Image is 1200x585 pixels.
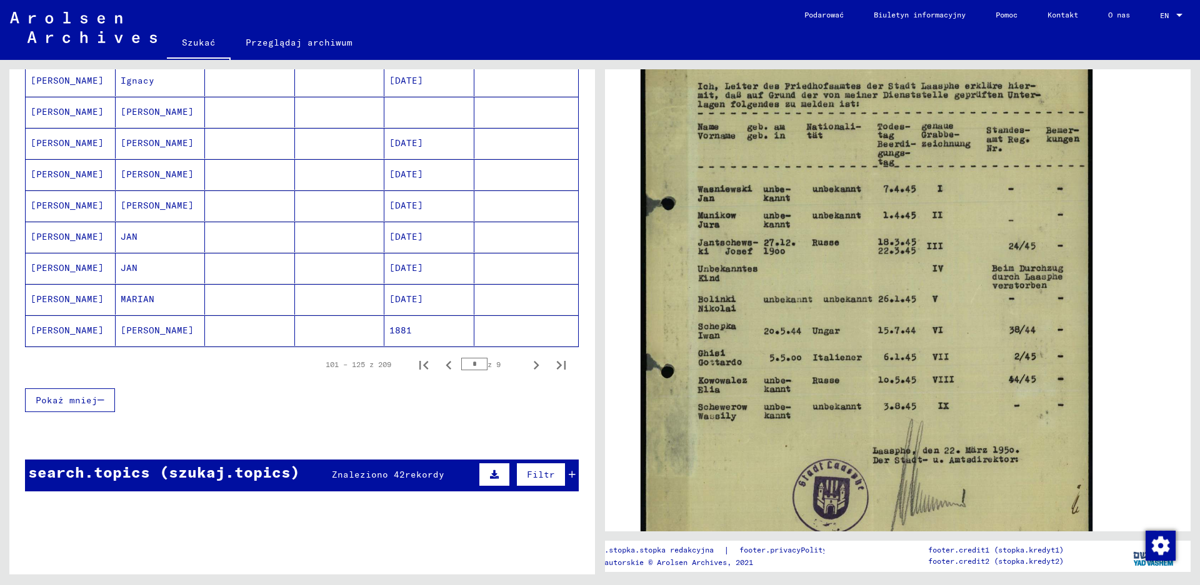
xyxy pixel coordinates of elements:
mat-cell: [DATE] [384,66,474,96]
button: Następna strona [524,352,549,377]
mat-cell: [PERSON_NAME] [26,159,116,190]
mat-cell: [PERSON_NAME] [116,190,206,221]
mat-cell: [PERSON_NAME] [26,284,116,315]
mat-cell: [PERSON_NAME] [26,66,116,96]
button: Pierwsza strona [411,352,436,377]
span: EN [1160,11,1174,20]
mat-cell: [PERSON_NAME] [116,159,206,190]
a: stopka.stopka.stopka redakcyjna [578,544,724,557]
span: rekordy [405,469,444,480]
mat-cell: [DATE] [384,128,474,159]
mat-cell: [DATE] [384,253,474,283]
mat-cell: [DATE] [384,284,474,315]
mat-cell: [DATE] [384,190,474,221]
div: 101 – 125 z 209 [326,359,391,370]
p: Prawa autorskie © Arolsen Archives, 2021 [578,557,851,568]
mat-cell: MARIAN [116,284,206,315]
span: Znaleziono 42 [332,469,405,480]
font: z 9 [487,360,501,369]
mat-cell: [DATE] [384,222,474,252]
p: footer.credit2 (stopka.kredyt2) [928,556,1064,567]
mat-cell: [PERSON_NAME] [26,315,116,346]
button: Pokaż mniej [25,388,115,412]
p: footer.credit1 (stopka.kredyt1) [928,544,1064,556]
mat-cell: 1881 [384,315,474,346]
img: yv_logo.png [1131,540,1177,571]
mat-cell: [PERSON_NAME] [116,128,206,159]
mat-cell: [PERSON_NAME] [116,315,206,346]
span: Filtr [527,469,555,480]
mat-cell: [DATE] [384,159,474,190]
img: Zmienianie zgody [1146,531,1176,561]
span: Pokaż mniej [36,395,97,406]
a: Przeglądaj archiwum [231,27,367,57]
div: search.topics (szukaj.topics) [28,461,300,483]
mat-cell: [PERSON_NAME] [26,97,116,127]
mat-cell: [PERSON_NAME] [26,128,116,159]
button: Poprzednia strona [436,352,461,377]
mat-cell: [PERSON_NAME] [116,97,206,127]
font: | [724,544,729,557]
mat-cell: [PERSON_NAME] [26,190,116,221]
a: Szukać [167,27,231,60]
mat-cell: [PERSON_NAME] [26,253,116,283]
mat-cell: Ignacy [116,66,206,96]
mat-cell: JAN [116,222,206,252]
button: Ostatnia strona [549,352,574,377]
button: Filtr [516,463,566,486]
mat-cell: JAN [116,253,206,283]
img: Arolsen_neg.svg [10,12,157,43]
a: footer.privacyPolityka [729,544,851,557]
mat-cell: [PERSON_NAME] [26,222,116,252]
